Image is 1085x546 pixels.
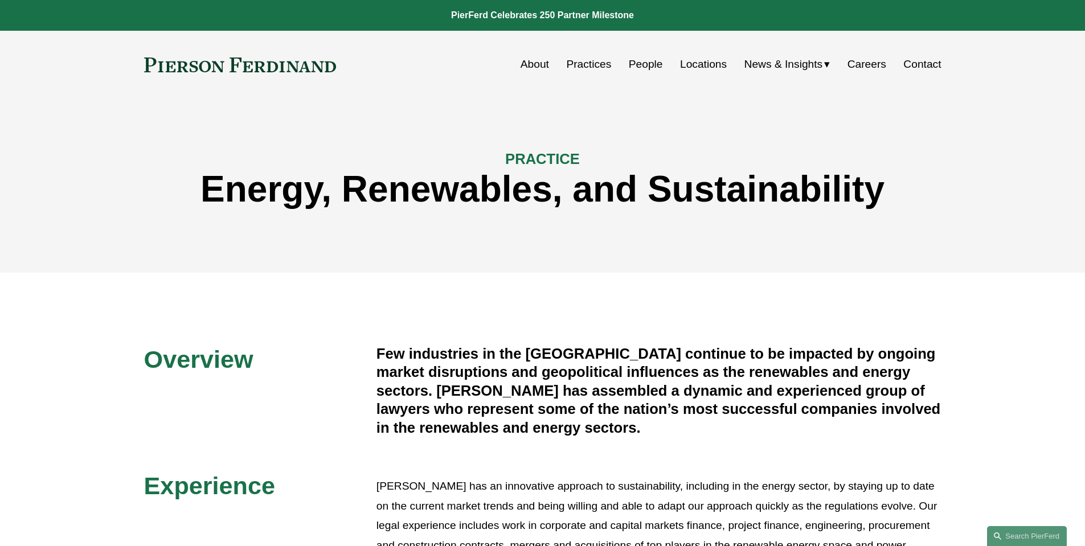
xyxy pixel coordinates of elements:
[566,54,611,75] a: Practices
[680,54,727,75] a: Locations
[505,151,580,167] span: PRACTICE
[629,54,663,75] a: People
[987,526,1067,546] a: Search this site
[144,169,941,210] h1: Energy, Renewables, and Sustainability
[521,54,549,75] a: About
[744,54,830,75] a: folder dropdown
[144,346,253,373] span: Overview
[744,55,823,75] span: News & Insights
[376,344,941,437] h4: Few industries in the [GEOGRAPHIC_DATA] continue to be impacted by ongoing market disruptions and...
[847,54,886,75] a: Careers
[903,54,941,75] a: Contact
[144,472,275,499] span: Experience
